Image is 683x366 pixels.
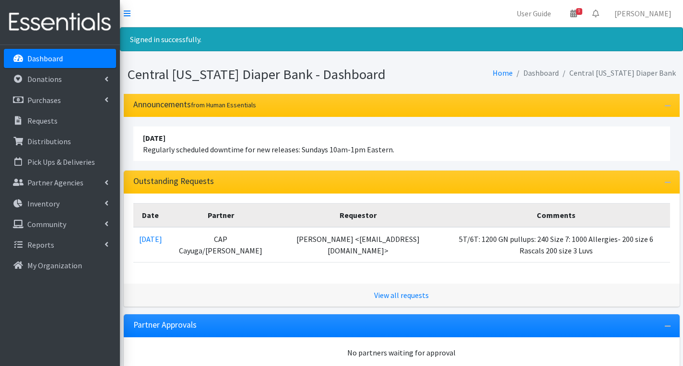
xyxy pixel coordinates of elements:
[139,234,162,244] a: [DATE]
[509,4,559,23] a: User Guide
[133,347,670,358] div: No partners waiting for approval
[133,203,168,227] th: Date
[133,176,214,186] h3: Outstanding Requests
[133,320,197,330] h3: Partner Approvals
[168,227,274,263] td: CAP Cayuga/[PERSON_NAME]
[442,227,670,263] td: 5T/6T: 1200 GN pullups: 240 Size 7: 1000 Allergies- 200 size 6 Rascals 200 size 3 Luvs
[274,203,442,227] th: Requestor
[133,100,256,110] h3: Announcements
[27,240,54,250] p: Reports
[27,116,58,126] p: Requests
[27,178,83,187] p: Partner Agencies
[4,69,116,89] a: Donations
[274,227,442,263] td: [PERSON_NAME] <[EMAIL_ADDRESS][DOMAIN_NAME]>
[4,215,116,234] a: Community
[563,4,585,23] a: 9
[4,91,116,110] a: Purchases
[191,101,256,109] small: from Human Essentials
[4,194,116,213] a: Inventory
[27,95,61,105] p: Purchases
[27,261,82,270] p: My Organization
[4,111,116,130] a: Requests
[4,152,116,172] a: Pick Ups & Deliveries
[4,6,116,38] img: HumanEssentials
[27,199,59,208] p: Inventory
[4,256,116,275] a: My Organization
[374,290,429,300] a: View all requests
[493,68,513,78] a: Home
[4,235,116,254] a: Reports
[27,157,95,167] p: Pick Ups & Deliveries
[143,133,165,143] strong: [DATE]
[4,132,116,151] a: Distributions
[128,66,398,83] h1: Central [US_STATE] Diaper Bank - Dashboard
[513,66,559,80] li: Dashboard
[576,8,582,15] span: 9
[27,219,66,229] p: Community
[120,27,683,51] div: Signed in successfully.
[27,74,62,84] p: Donations
[559,66,676,80] li: Central [US_STATE] Diaper Bank
[607,4,679,23] a: [PERSON_NAME]
[4,49,116,68] a: Dashboard
[133,126,670,161] li: Regularly scheduled downtime for new releases: Sundays 10am-1pm Eastern.
[442,203,670,227] th: Comments
[27,137,71,146] p: Distributions
[168,203,274,227] th: Partner
[27,54,63,63] p: Dashboard
[4,173,116,192] a: Partner Agencies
